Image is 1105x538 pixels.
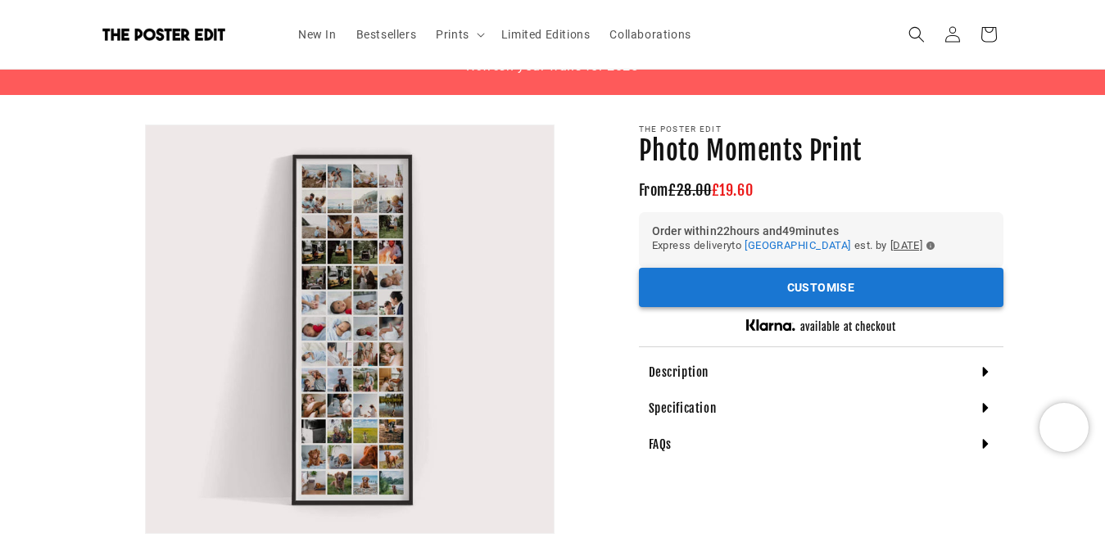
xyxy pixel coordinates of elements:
[854,237,887,255] span: est. by
[652,237,742,255] span: Express delivery to
[600,17,700,52] a: Collaborations
[745,237,850,255] button: [GEOGRAPHIC_DATA]
[800,320,896,334] h5: available at checkout
[890,237,923,255] span: [DATE]
[288,17,346,52] a: New In
[652,225,990,237] h6: Order within 22 hours and 49 minutes
[298,27,337,42] span: New In
[102,28,225,41] img: The Poster Edit
[426,17,491,52] summary: Prints
[356,27,417,42] span: Bestsellers
[639,181,1003,200] h3: From
[712,181,754,199] span: £19.60
[649,364,709,381] h4: Description
[745,239,850,251] span: [GEOGRAPHIC_DATA]
[639,134,1003,169] h1: Photo Moments Print
[639,124,1003,134] p: The Poster Edit
[609,27,691,42] span: Collaborations
[649,400,717,417] h4: Specification
[436,27,469,42] span: Prints
[639,268,1003,308] button: Customise
[501,27,591,42] span: Limited Editions
[1039,403,1089,452] iframe: Chatra live chat
[649,436,672,453] h4: FAQs
[102,124,598,534] media-gallery: Gallery Viewer
[491,17,600,52] a: Limited Editions
[899,16,935,52] summary: Search
[639,268,1003,308] div: outlined primary button group
[668,181,712,199] span: £28.00
[346,17,427,52] a: Bestsellers
[96,22,272,47] a: The Poster Edit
